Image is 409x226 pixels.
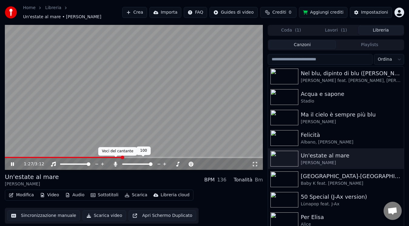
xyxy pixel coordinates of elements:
[122,191,150,199] button: Scarica
[217,176,226,184] div: 136
[23,5,35,11] a: Home
[313,26,358,35] button: Lavori
[184,7,207,18] button: FAQ
[301,213,401,221] div: Per Elisa
[23,5,122,20] nav: breadcrumb
[63,191,87,199] button: Audio
[350,7,392,18] button: Impostazioni
[301,69,401,78] div: Nel blu, dipinto di blu ([PERSON_NAME] and [PERSON_NAME] version)
[38,191,62,199] button: Video
[5,6,17,19] img: youka
[301,151,401,160] div: Un'estate al mare
[384,202,402,220] div: Aprire la chat
[255,176,263,184] div: Bm
[301,139,401,145] div: Albano, [PERSON_NAME]
[301,160,401,166] div: [PERSON_NAME]
[301,193,401,201] div: 50 Special (J-Ax version)
[122,7,147,18] button: Crea
[301,201,401,207] div: Lùnapop feat. J-Ax
[204,176,215,184] div: BPM
[295,27,301,33] span: ( 1 )
[234,176,253,184] div: Tonalità
[289,9,291,15] span: 0
[6,191,36,199] button: Modifica
[23,14,101,20] span: Un'estate al mare • [PERSON_NAME]
[301,172,401,180] div: [GEOGRAPHIC_DATA]-[GEOGRAPHIC_DATA]
[88,191,121,199] button: Sottotitoli
[161,192,189,198] div: Libreria cloud
[299,7,347,18] button: Aggiungi crediti
[5,173,59,181] div: Un'estate al mare
[269,40,336,49] button: Canzoni
[136,147,151,155] div: 100
[301,131,401,139] div: Felicità
[378,56,392,62] span: Ordina
[98,147,137,156] div: Voci del cantante
[336,40,403,49] button: Playlists
[82,210,126,221] button: Scarica video
[24,161,33,167] span: 1:27
[269,26,313,35] button: Coda
[129,210,196,221] button: Apri Schermo Duplicato
[341,27,347,33] span: ( 1 )
[7,210,80,221] button: Sincronizzazione manuale
[272,9,286,15] span: Crediti
[210,7,257,18] button: Guides di video
[301,110,401,119] div: Ma il cielo è sempre più blu
[361,9,388,15] div: Impostazioni
[301,98,401,104] div: Stadio
[5,181,59,187] div: [PERSON_NAME]
[301,119,401,125] div: [PERSON_NAME]
[301,90,401,98] div: Acqua e sapone
[149,7,181,18] button: Importa
[358,26,403,35] button: Libreria
[301,180,401,187] div: Baby K feat. [PERSON_NAME]
[260,7,297,18] button: Crediti0
[24,161,38,167] div: /
[35,161,44,167] span: 3:12
[301,78,401,84] div: [PERSON_NAME] feat. [PERSON_NAME], [PERSON_NAME]
[45,5,61,11] a: Libreria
